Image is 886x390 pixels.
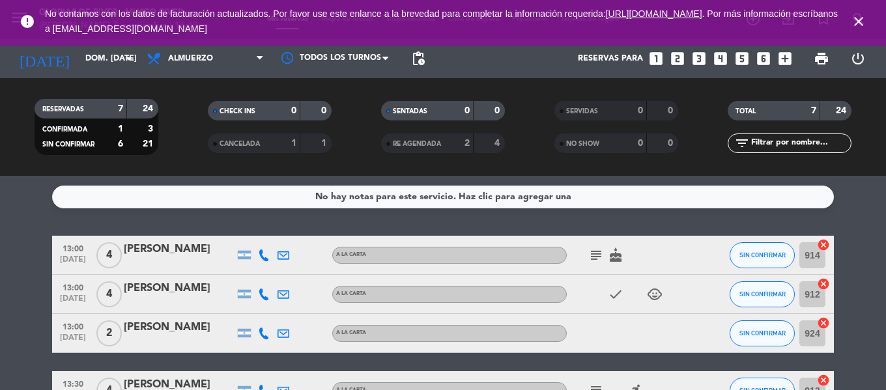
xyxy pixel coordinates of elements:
[648,50,664,67] i: looks_one
[836,106,849,115] strong: 24
[57,318,89,333] span: 13:00
[118,124,123,133] strong: 1
[777,50,793,67] i: add_box
[118,104,123,113] strong: 7
[817,277,830,290] i: cancel
[42,126,87,133] span: CONFIRMADA
[118,139,123,148] strong: 6
[45,8,838,34] span: No contamos con los datos de facturación actualizados. Por favor use este enlance a la brevedad p...
[608,286,623,302] i: check
[494,106,502,115] strong: 0
[638,106,643,115] strong: 0
[755,50,772,67] i: looks_6
[124,319,235,336] div: [PERSON_NAME]
[336,330,366,335] span: A LA CARTA
[464,139,470,148] strong: 2
[606,8,702,19] a: [URL][DOMAIN_NAME]
[730,320,795,346] button: SIN CONFIRMAR
[143,104,156,113] strong: 24
[817,238,830,251] i: cancel
[739,329,786,337] span: SIN CONFIRMAR
[566,108,598,115] span: SERVIDAS
[96,320,122,346] span: 2
[668,106,676,115] strong: 0
[578,54,643,63] span: Reservas para
[851,14,866,29] i: close
[96,281,122,307] span: 4
[57,333,89,348] span: [DATE]
[143,139,156,148] strong: 21
[647,286,663,302] i: child_care
[57,240,89,255] span: 13:00
[42,141,94,148] span: SIN CONFIRMAR
[736,108,756,115] span: TOTAL
[494,139,502,148] strong: 4
[608,247,623,263] i: cake
[734,50,750,67] i: looks_5
[291,139,296,148] strong: 1
[850,51,866,66] i: power_settings_new
[321,139,329,148] strong: 1
[393,141,441,147] span: RE AGENDADA
[739,290,786,298] span: SIN CONFIRMAR
[124,280,235,297] div: [PERSON_NAME]
[817,374,830,387] i: cancel
[734,135,750,151] i: filter_list
[588,247,604,263] i: subject
[840,39,876,78] div: LOG OUT
[321,106,329,115] strong: 0
[393,108,427,115] span: SENTADAS
[750,136,851,150] input: Filtrar por nombre...
[730,281,795,307] button: SIN CONFIRMAR
[45,8,838,34] a: . Por más información escríbanos a [EMAIL_ADDRESS][DOMAIN_NAME]
[10,44,79,73] i: [DATE]
[20,14,35,29] i: error
[566,141,599,147] span: NO SHOW
[669,50,686,67] i: looks_two
[712,50,729,67] i: looks_4
[668,139,676,148] strong: 0
[638,139,643,148] strong: 0
[124,241,235,258] div: [PERSON_NAME]
[220,108,255,115] span: CHECK INS
[336,291,366,296] span: A LA CARTA
[730,242,795,268] button: SIN CONFIRMAR
[148,124,156,133] strong: 3
[336,252,366,257] span: A LA CARTA
[811,106,816,115] strong: 7
[410,51,426,66] span: pending_actions
[291,106,296,115] strong: 0
[817,316,830,329] i: cancel
[691,50,707,67] i: looks_3
[57,294,89,309] span: [DATE]
[121,51,137,66] i: arrow_drop_down
[57,255,89,270] span: [DATE]
[315,189,571,204] div: No hay notas para este servicio. Haz clic para agregar una
[814,51,829,66] span: print
[42,106,84,113] span: RESERVADAS
[220,141,260,147] span: CANCELADA
[168,54,213,63] span: Almuerzo
[57,279,89,294] span: 13:00
[464,106,470,115] strong: 0
[96,242,122,268] span: 4
[739,251,786,258] span: SIN CONFIRMAR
